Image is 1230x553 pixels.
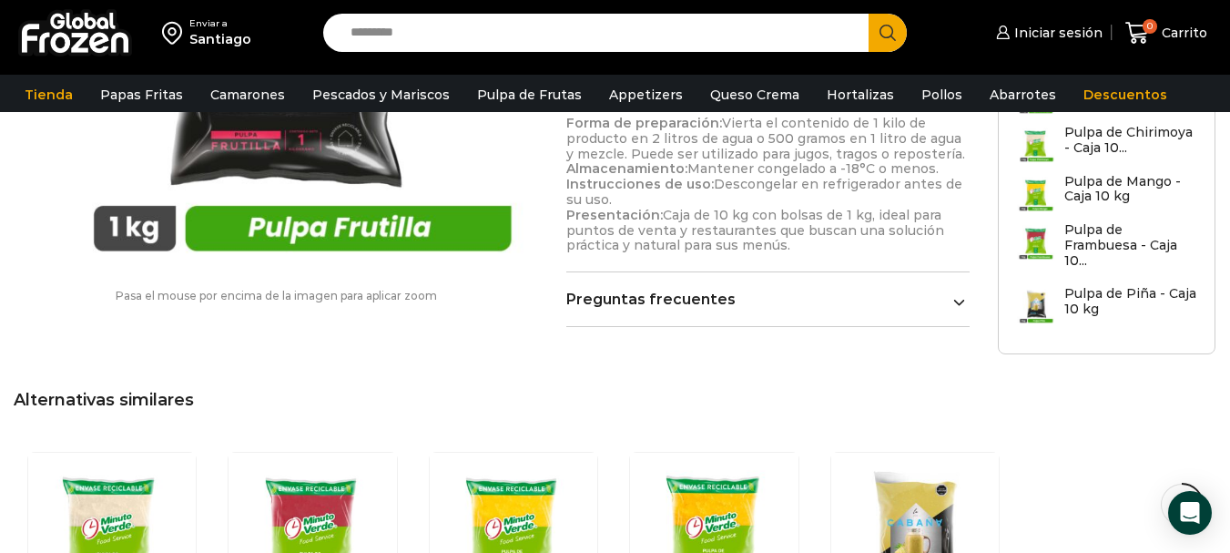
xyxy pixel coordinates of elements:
[1010,24,1103,42] span: Iniciar sesión
[566,176,714,192] strong: Instrucciones de uso:
[1121,12,1212,55] a: 0 Carrito
[981,77,1065,112] a: Abarrotes
[1017,286,1197,325] a: Pulpa de Piña - Caja 10 kg
[1157,24,1207,42] span: Carrito
[566,160,687,177] strong: Almacenamiento:
[1017,174,1197,213] a: Pulpa de Mango - Caja 10 kg
[566,116,970,253] p: Vierta el contenido de 1 kilo de producto en 2 litros de agua o 500 gramos en 1 litro de agua y m...
[566,291,970,308] a: Preguntas frecuentes
[1064,174,1197,205] h3: Pulpa de Mango - Caja 10 kg
[1168,491,1212,535] div: Open Intercom Messenger
[303,77,459,112] a: Pescados y Mariscos
[566,115,722,131] strong: Forma de preparación:
[1143,19,1157,34] span: 0
[189,30,251,48] div: Santiago
[912,77,971,112] a: Pollos
[818,77,903,112] a: Hortalizas
[1017,125,1197,164] a: Pulpa de Chirimoya - Caja 10...
[1074,77,1176,112] a: Descuentos
[14,290,539,302] p: Pasa el mouse por encima de la imagen para aplicar zoom
[600,77,692,112] a: Appetizers
[701,77,808,112] a: Queso Crema
[991,15,1103,51] a: Iniciar sesión
[201,77,294,112] a: Camarones
[566,207,663,223] strong: Presentación:
[162,17,189,48] img: address-field-icon.svg
[15,77,82,112] a: Tienda
[1064,125,1197,156] h3: Pulpa de Chirimoya - Caja 10...
[1064,286,1197,317] h3: Pulpa de Piña - Caja 10 kg
[91,77,192,112] a: Papas Fritas
[1064,222,1197,268] h3: Pulpa de Frambuesa - Caja 10...
[1017,222,1197,277] a: Pulpa de Frambuesa - Caja 10...
[14,390,194,410] span: Alternativas similares
[468,77,591,112] a: Pulpa de Frutas
[189,17,251,30] div: Enviar a
[869,14,907,52] button: Search button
